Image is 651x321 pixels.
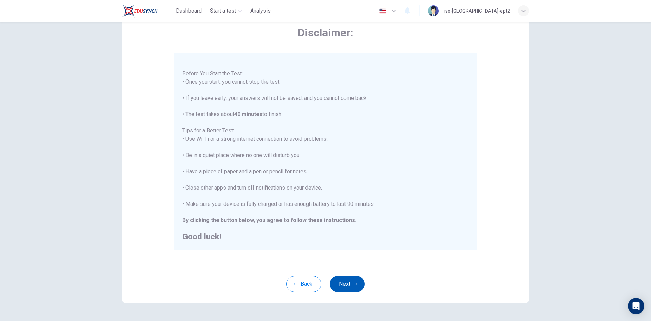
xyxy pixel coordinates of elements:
img: en [378,8,387,14]
img: Profile picture [428,5,439,16]
h2: Good luck! [182,233,469,241]
span: Disclaimer: [174,26,477,39]
b: By clicking the button below, you agree to follow these instructions. [182,217,356,224]
div: You are about to start a . • Once you start, you cannot stop the test. • If you leave early, your... [182,53,469,241]
u: Before You Start the Test: [182,70,243,77]
div: ise-[GEOGRAPHIC_DATA]-ept2 [444,7,510,15]
u: Tips for a Better Test: [182,127,234,134]
a: EduSynch logo [122,4,173,18]
button: Next [330,276,365,292]
span: Start a test [210,7,236,15]
div: Open Intercom Messenger [628,298,644,314]
button: Analysis [248,5,273,17]
button: Back [286,276,321,292]
img: EduSynch logo [122,4,158,18]
button: Start a test [207,5,245,17]
span: Analysis [250,7,271,15]
button: Dashboard [173,5,204,17]
span: Dashboard [176,7,202,15]
b: 40 minutes [234,111,262,118]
